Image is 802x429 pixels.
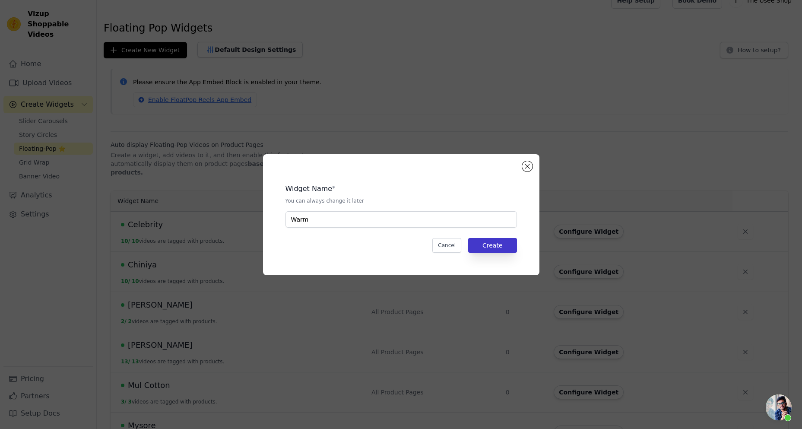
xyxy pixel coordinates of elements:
[432,238,461,253] button: Cancel
[285,197,517,204] p: You can always change it later
[468,238,517,253] button: Create
[522,161,533,172] button: Close modal
[766,394,792,420] a: Open chat
[285,184,333,194] legend: Widget Name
